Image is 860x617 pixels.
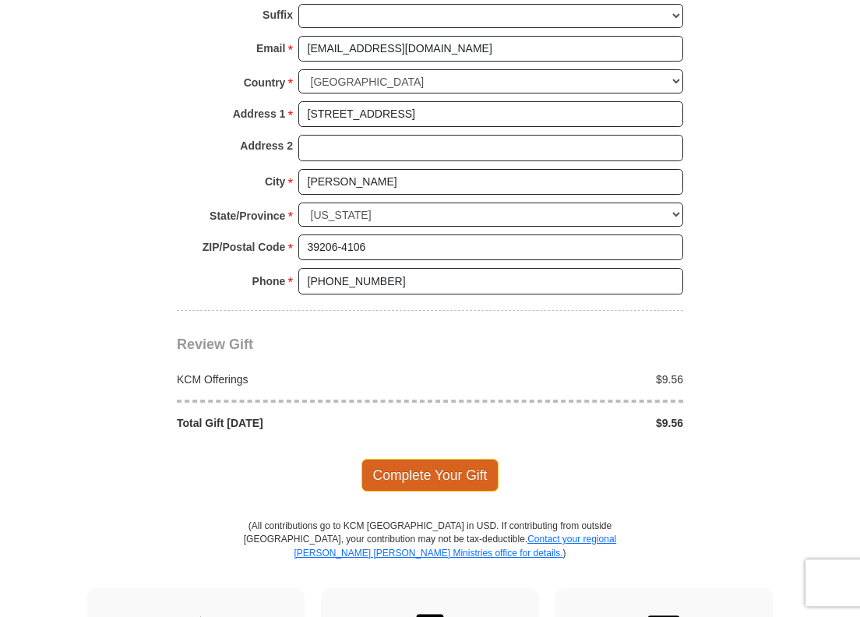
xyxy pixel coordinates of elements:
div: $9.56 [430,372,692,387]
strong: Address 2 [240,135,293,157]
p: (All contributions go to KCM [GEOGRAPHIC_DATA] in USD. If contributing from outside [GEOGRAPHIC_D... [243,520,617,587]
strong: Suffix [263,4,293,26]
div: $9.56 [430,415,692,431]
strong: State/Province [210,205,285,227]
div: Total Gift [DATE] [169,415,431,431]
a: Contact your regional [PERSON_NAME] [PERSON_NAME] Ministries office for details. [294,534,616,558]
strong: Phone [252,270,286,292]
strong: City [265,171,285,192]
strong: Country [244,72,286,93]
span: Complete Your Gift [361,459,499,492]
span: Review Gift [177,337,253,352]
strong: Email [256,37,285,59]
div: KCM Offerings [169,372,431,387]
strong: Address 1 [233,103,286,125]
strong: ZIP/Postal Code [203,236,286,258]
